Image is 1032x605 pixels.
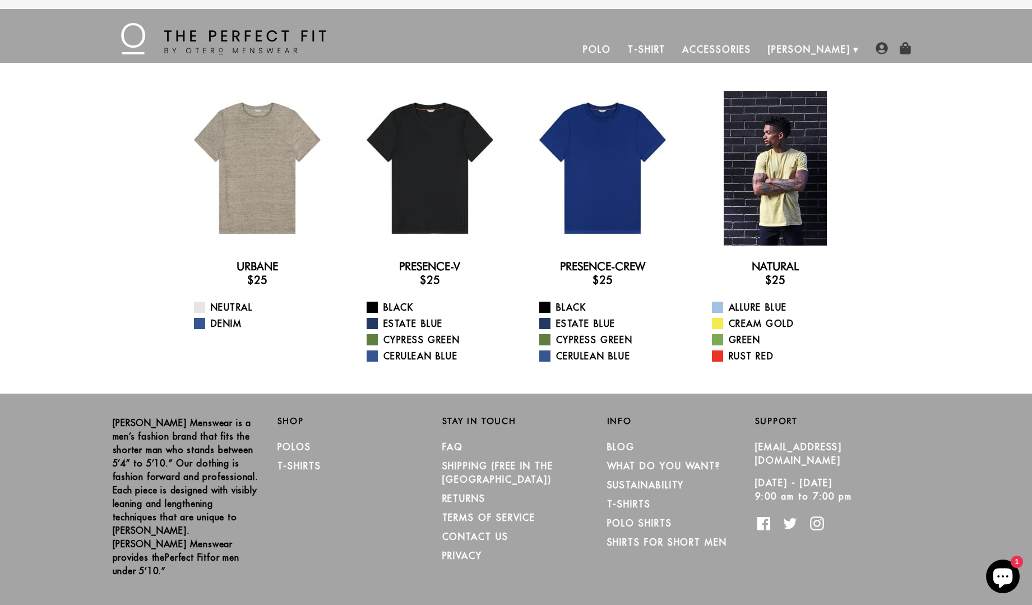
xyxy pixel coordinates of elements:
[399,260,460,273] a: Presence-V
[755,476,903,503] p: [DATE] - [DATE] 9:00 am to 7:00 pm
[180,273,335,287] h3: $25
[983,560,1023,596] inbox-online-store-chat: Shopify online store chat
[442,441,464,452] a: FAQ
[121,23,326,54] img: The Perfect Fit - by Otero Menswear - Logo
[760,36,859,63] a: [PERSON_NAME]
[442,531,508,542] a: CONTACT US
[277,416,425,426] h2: Shop
[619,36,674,63] a: T-Shirt
[277,441,312,452] a: Polos
[442,460,553,485] a: SHIPPING (Free in the [GEOGRAPHIC_DATA])
[367,301,507,314] a: Black
[712,333,853,347] a: Green
[367,333,507,347] a: Cypress Green
[113,416,261,578] p: [PERSON_NAME] Menswear is a men’s fashion brand that fits the shorter man who stands between 5’4”...
[442,550,482,561] a: PRIVACY
[539,333,680,347] a: Cypress Green
[752,260,799,273] a: Natural
[367,349,507,363] a: Cerulean Blue
[712,349,853,363] a: Rust Red
[442,416,590,426] h2: Stay in Touch
[367,317,507,330] a: Estate Blue
[607,460,721,472] a: What Do You Want?
[607,498,651,510] a: T-Shirts
[237,260,278,273] a: Urbane
[525,273,680,287] h3: $25
[712,301,853,314] a: Allure Blue
[607,416,755,426] h2: Info
[353,273,507,287] h3: $25
[575,36,619,63] a: Polo
[607,479,684,491] a: Sustainability
[755,416,920,426] h2: Support
[539,301,680,314] a: Black
[194,301,335,314] a: Neutral
[442,512,536,523] a: TERMS OF SERVICE
[277,460,321,472] a: T-Shirts
[607,441,635,452] a: Blog
[165,552,207,563] strong: Perfect Fit
[194,317,335,330] a: Denim
[442,493,485,504] a: RETURNS
[560,260,645,273] a: Presence-Crew
[755,441,843,466] a: [EMAIL_ADDRESS][DOMAIN_NAME]
[899,42,911,54] img: shopping-bag-icon.png
[539,317,680,330] a: Estate Blue
[876,42,888,54] img: user-account-icon.png
[712,317,853,330] a: Cream Gold
[539,349,680,363] a: Cerulean Blue
[698,273,853,287] h3: $25
[674,36,759,63] a: Accessories
[607,518,672,529] a: Polo Shirts
[607,537,727,548] a: Shirts for Short Men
